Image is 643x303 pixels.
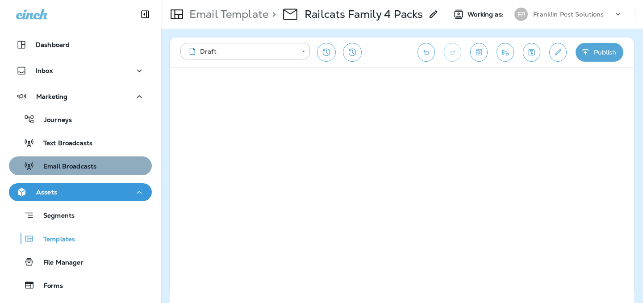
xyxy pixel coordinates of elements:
[317,43,336,62] button: Restore from previous version
[35,282,63,290] p: Forms
[133,5,158,23] button: Collapse Sidebar
[34,163,96,171] p: Email Broadcasts
[186,8,268,21] p: Email Template
[468,11,505,18] span: Working as:
[34,139,92,148] p: Text Broadcasts
[514,8,528,21] div: FP
[34,212,75,221] p: Segments
[343,43,362,62] button: View Changelog
[35,116,72,125] p: Journeys
[523,43,540,62] button: Save
[187,47,296,56] div: Draft
[9,183,152,201] button: Assets
[497,43,514,62] button: Send test email
[549,43,567,62] button: Edit details
[36,189,57,196] p: Assets
[9,229,152,248] button: Templates
[9,252,152,271] button: File Manager
[9,133,152,152] button: Text Broadcasts
[36,67,53,74] p: Inbox
[305,8,423,21] p: Railcats Family 4 Packs
[418,43,435,62] button: Undo
[470,43,488,62] button: Toggle preview
[9,88,152,105] button: Marketing
[533,11,604,18] p: Franklin Pest Solutions
[34,236,75,244] p: Templates
[9,276,152,295] button: Forms
[576,43,623,62] button: Publish
[9,36,152,54] button: Dashboard
[9,62,152,80] button: Inbox
[9,206,152,225] button: Segments
[268,8,276,21] p: >
[34,259,84,267] p: File Manager
[36,41,70,48] p: Dashboard
[36,93,67,100] p: Marketing
[9,110,152,129] button: Journeys
[9,156,152,175] button: Email Broadcasts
